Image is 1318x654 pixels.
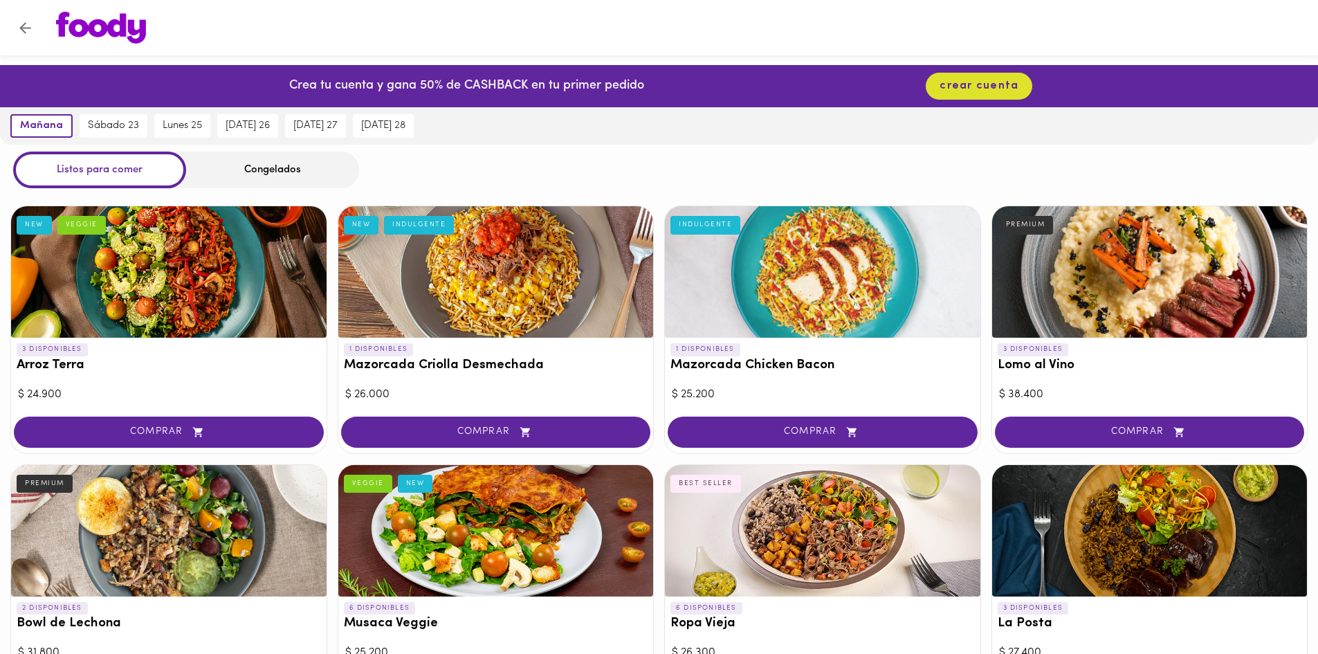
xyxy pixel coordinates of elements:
button: COMPRAR [341,417,651,448]
div: VEGGIE [57,216,106,234]
p: Crea tu cuenta y gana 50% de CASHBACK en tu primer pedido [289,78,644,96]
h3: Mazorcada Criolla Desmechada [344,358,648,373]
div: NEW [344,216,379,234]
span: [DATE] 27 [293,120,338,132]
span: [DATE] 28 [361,120,405,132]
p: 1 DISPONIBLES [344,343,414,356]
div: $ 26.000 [345,387,647,403]
p: 3 DISPONIBLES [998,602,1069,615]
div: Arroz Terra [11,206,327,338]
span: sábado 23 [88,120,139,132]
div: Mazorcada Chicken Bacon [665,206,980,338]
div: PREMIUM [17,475,73,493]
h3: Ropa Vieja [670,617,975,631]
div: NEW [398,475,433,493]
p: 6 DISPONIBLES [344,602,416,615]
h3: La Posta [998,617,1302,631]
div: INDULGENTE [384,216,454,234]
span: mañana [20,120,63,132]
button: lunes 25 [154,114,210,138]
p: 6 DISPONIBLES [670,602,742,615]
button: mañana [10,114,73,138]
button: crear cuenta [926,73,1032,100]
h3: Musaca Veggie [344,617,648,631]
div: $ 25.200 [672,387,973,403]
div: VEGGIE [344,475,392,493]
div: INDULGENTE [670,216,740,234]
span: COMPRAR [685,426,960,438]
div: Listos para comer [13,152,186,188]
h3: Bowl de Lechona [17,617,321,631]
button: [DATE] 28 [353,114,414,138]
span: COMPRAR [1012,426,1288,438]
div: PREMIUM [998,216,1054,234]
button: [DATE] 27 [285,114,346,138]
p: 3 DISPONIBLES [17,343,88,356]
p: 1 DISPONIBLES [670,343,740,356]
iframe: Messagebird Livechat Widget [1238,574,1304,640]
div: Mazorcada Criolla Desmechada [338,206,654,338]
img: logo.png [56,12,146,44]
button: COMPRAR [995,417,1305,448]
div: Ropa Vieja [665,465,980,597]
button: COMPRAR [14,417,324,448]
button: sábado 23 [80,114,147,138]
span: COMPRAR [358,426,634,438]
h3: Arroz Terra [17,358,321,373]
div: La Posta [992,465,1308,597]
div: Musaca Veggie [338,465,654,597]
span: [DATE] 26 [226,120,270,132]
div: Bowl de Lechona [11,465,327,597]
span: lunes 25 [163,120,202,132]
div: $ 38.400 [999,387,1301,403]
span: crear cuenta [940,80,1018,93]
p: 2 DISPONIBLES [17,602,88,615]
h3: Lomo al Vino [998,358,1302,373]
div: Lomo al Vino [992,206,1308,338]
button: COMPRAR [668,417,978,448]
p: 3 DISPONIBLES [998,343,1069,356]
div: Congelados [186,152,359,188]
div: NEW [17,216,52,234]
button: [DATE] 26 [217,114,278,138]
span: COMPRAR [31,426,306,438]
button: Volver [8,11,42,45]
div: $ 24.900 [18,387,320,403]
div: BEST SELLER [670,475,741,493]
h3: Mazorcada Chicken Bacon [670,358,975,373]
